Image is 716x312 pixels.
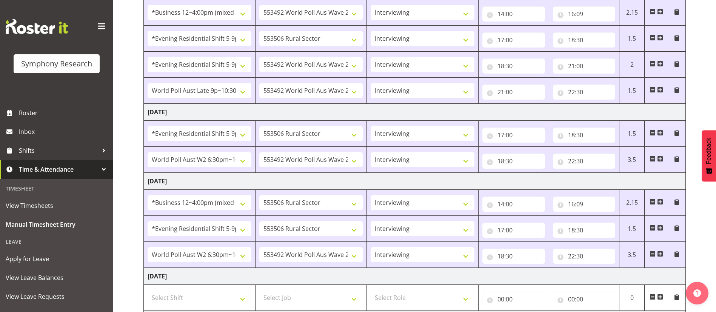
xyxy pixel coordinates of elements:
[482,249,545,264] input: Click to select...
[21,58,92,69] div: Symphony Research
[702,130,716,181] button: Feedback - Show survey
[2,196,111,215] a: View Timesheets
[6,253,108,264] span: Apply for Leave
[619,216,645,242] td: 1.5
[482,32,545,48] input: Click to select...
[6,200,108,211] span: View Timesheets
[6,291,108,302] span: View Leave Requests
[619,78,645,104] td: 1.5
[619,121,645,147] td: 1.5
[6,219,108,230] span: Manual Timesheet Entry
[2,181,111,196] div: Timesheet
[553,58,616,74] input: Click to select...
[693,289,701,297] img: help-xxl-2.png
[619,242,645,268] td: 3.5
[2,249,111,268] a: Apply for Leave
[19,145,98,156] span: Shifts
[553,32,616,48] input: Click to select...
[144,104,686,121] td: [DATE]
[619,26,645,52] td: 1.5
[144,268,686,285] td: [DATE]
[553,154,616,169] input: Click to select...
[482,85,545,100] input: Click to select...
[482,154,545,169] input: Click to select...
[553,6,616,22] input: Click to select...
[19,164,98,175] span: Time & Attendance
[2,215,111,234] a: Manual Timesheet Entry
[553,249,616,264] input: Click to select...
[6,272,108,283] span: View Leave Balances
[553,292,616,307] input: Click to select...
[553,85,616,100] input: Click to select...
[2,268,111,287] a: View Leave Balances
[553,197,616,212] input: Click to select...
[19,107,109,118] span: Roster
[482,197,545,212] input: Click to select...
[6,19,68,34] img: Rosterit website logo
[2,234,111,249] div: Leave
[482,223,545,238] input: Click to select...
[553,223,616,238] input: Click to select...
[482,58,545,74] input: Click to select...
[619,52,645,78] td: 2
[482,128,545,143] input: Click to select...
[619,190,645,216] td: 2.15
[2,287,111,306] a: View Leave Requests
[482,292,545,307] input: Click to select...
[553,128,616,143] input: Click to select...
[619,147,645,173] td: 3.5
[705,138,712,164] span: Feedback
[19,126,109,137] span: Inbox
[144,173,686,190] td: [DATE]
[619,285,645,311] td: 0
[482,6,545,22] input: Click to select...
